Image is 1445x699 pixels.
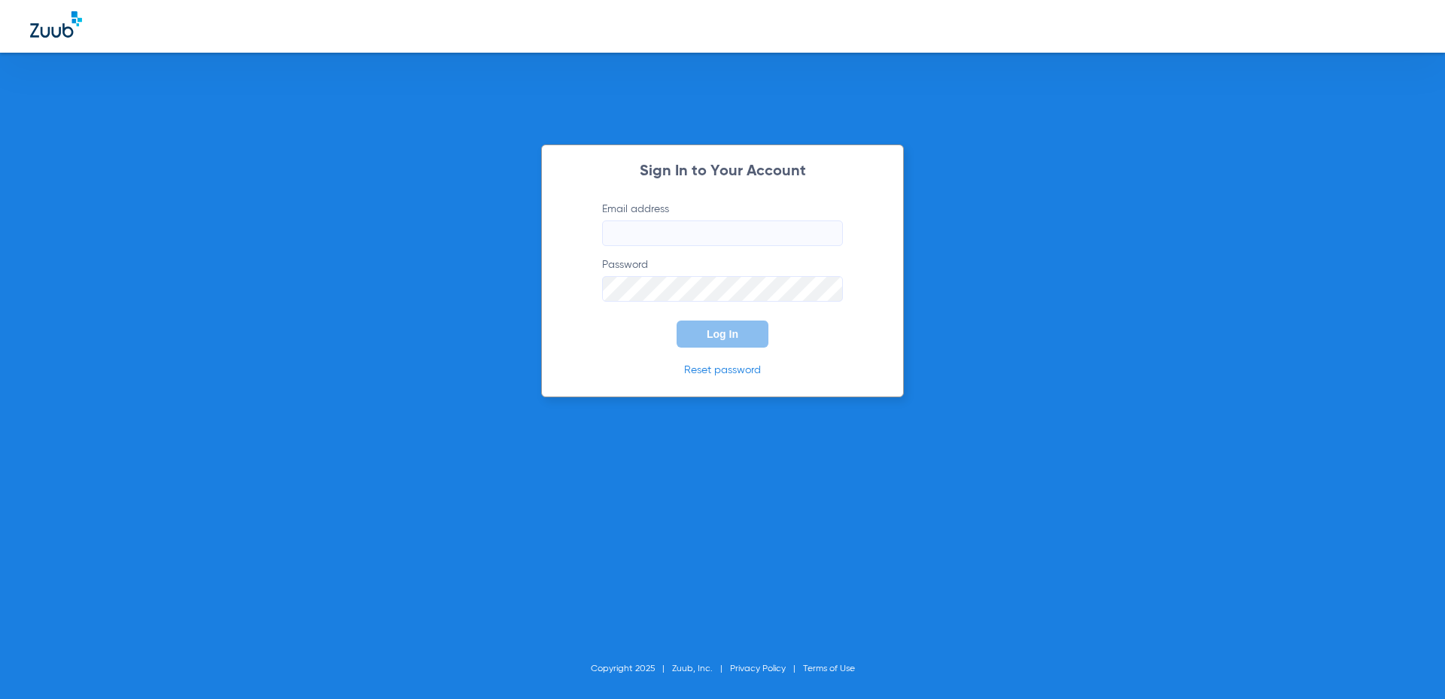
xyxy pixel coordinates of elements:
a: Terms of Use [803,664,855,673]
label: Email address [602,202,843,246]
h2: Sign In to Your Account [580,164,865,179]
a: Privacy Policy [730,664,786,673]
a: Reset password [684,365,761,375]
button: Log In [677,321,768,348]
label: Password [602,257,843,302]
li: Copyright 2025 [591,661,672,676]
input: Password [602,276,843,302]
img: Zuub Logo [30,11,82,38]
li: Zuub, Inc. [672,661,730,676]
span: Log In [707,328,738,340]
input: Email address [602,220,843,246]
